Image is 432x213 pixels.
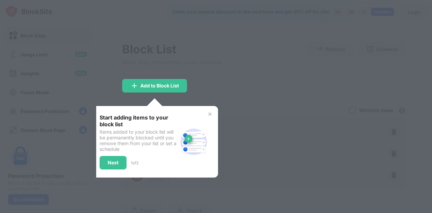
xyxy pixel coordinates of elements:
div: Items added to your block list will be permanently blocked until you remove them from your list o... [100,129,178,152]
img: block-site.svg [178,126,210,158]
div: Add to Block List [140,83,179,88]
div: 1 of 3 [131,160,138,165]
div: Next [108,160,118,165]
img: x-button.svg [207,111,213,117]
div: Start adding items to your block list [100,114,178,128]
